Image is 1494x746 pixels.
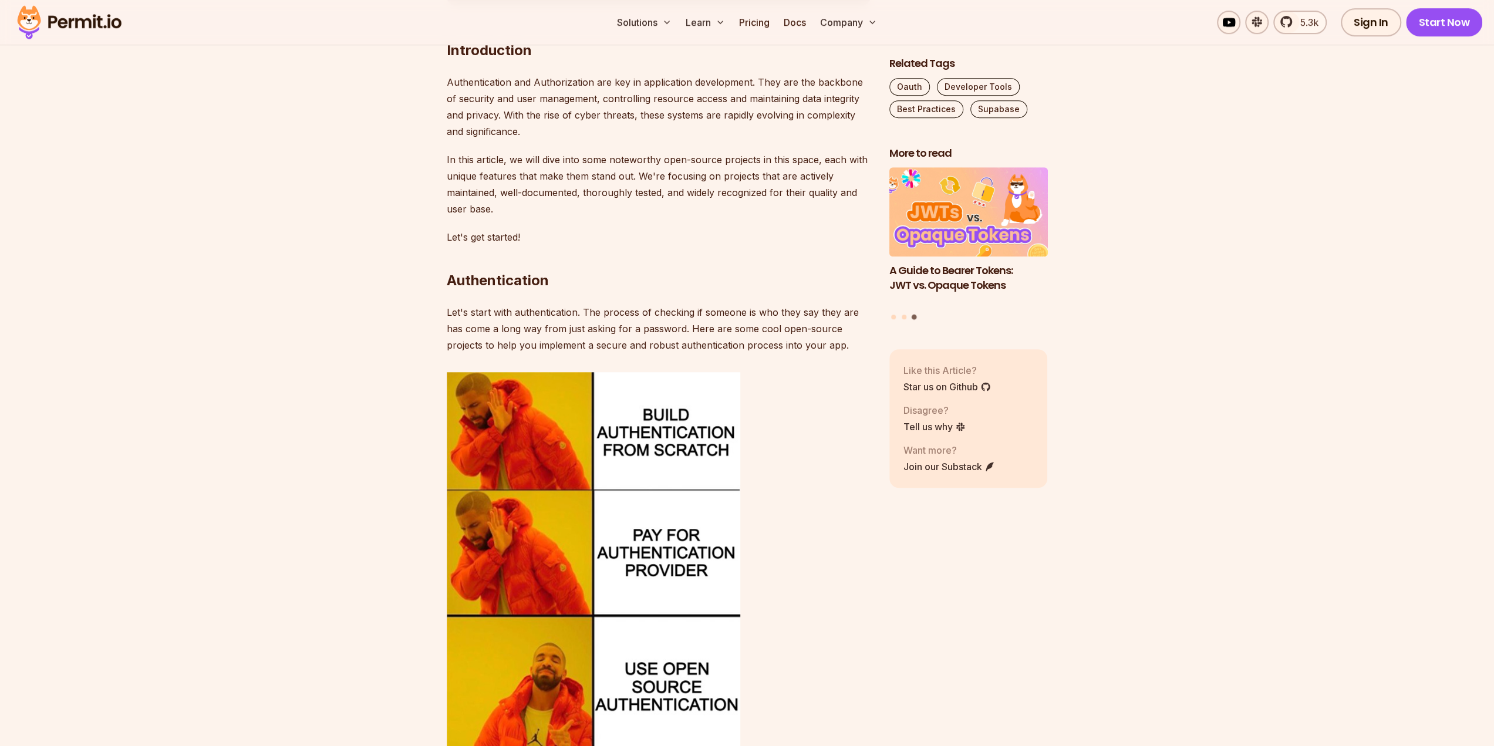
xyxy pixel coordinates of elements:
a: Pricing [734,11,774,34]
a: Oauth [889,78,930,96]
button: Go to slide 1 [891,315,896,319]
li: 3 of 3 [889,168,1048,308]
div: Posts [889,168,1048,322]
button: Company [815,11,882,34]
h2: More to read [889,146,1048,161]
button: Solutions [612,11,676,34]
a: Best Practices [889,100,963,118]
p: Want more? [903,443,995,457]
span: 5.3k [1293,15,1318,29]
h3: A Guide to Bearer Tokens: JWT vs. Opaque Tokens [889,264,1048,293]
a: Sign In [1341,8,1401,36]
a: Star us on Github [903,380,991,394]
a: Supabase [970,100,1027,118]
a: Start Now [1406,8,1483,36]
p: Like this Article? [903,363,991,377]
button: Go to slide 2 [902,315,906,319]
a: Join our Substack [903,460,995,474]
p: Let's get started! [447,229,871,245]
a: Docs [779,11,811,34]
p: Disagree? [903,403,966,417]
strong: Authentication [447,272,549,289]
p: Authentication and Authorization are key in application development. They are the backbone of sec... [447,74,871,140]
p: Let's start with authentication. The process of checking if someone is who they say they are has ... [447,304,871,353]
a: Tell us why [903,420,966,434]
p: In this article, we will dive into some noteworthy open-source projects in this space, each with ... [447,151,871,217]
strong: Introduction [447,42,532,59]
img: Permit logo [12,2,127,42]
a: Developer Tools [937,78,1020,96]
button: Learn [681,11,730,34]
a: 5.3k [1273,11,1327,34]
a: A Guide to Bearer Tokens: JWT vs. Opaque TokensA Guide to Bearer Tokens: JWT vs. Opaque Tokens [889,168,1048,308]
h2: Related Tags [889,56,1048,71]
button: Go to slide 3 [912,315,917,320]
img: A Guide to Bearer Tokens: JWT vs. Opaque Tokens [889,168,1048,257]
